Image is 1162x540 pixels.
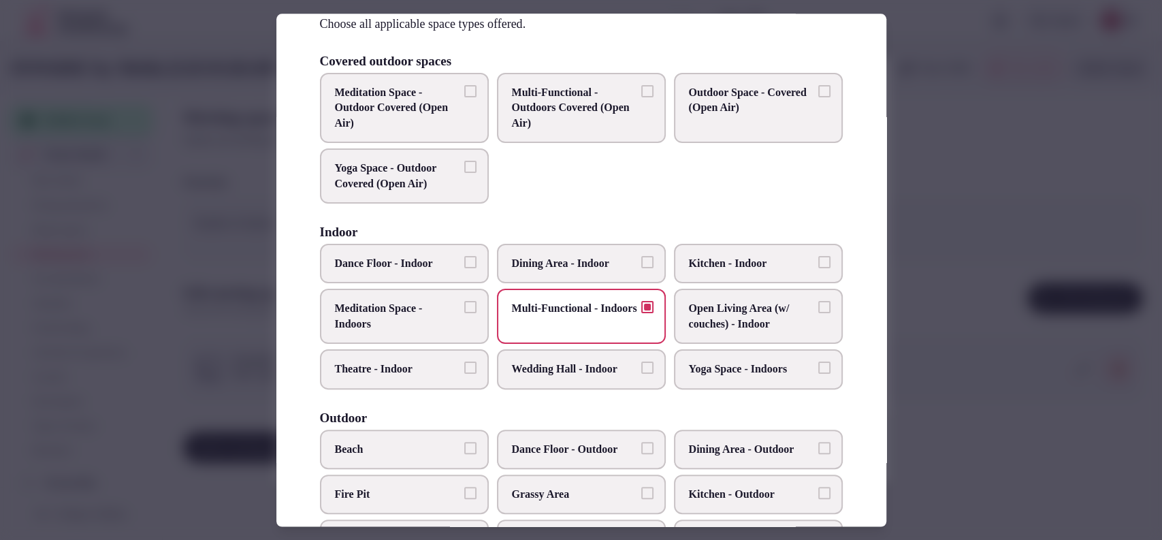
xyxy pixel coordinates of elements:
button: Multi-Functional - Outdoors Covered (Open Air) [641,85,653,97]
span: Outdoor Space - Covered (Open Air) [689,85,814,116]
button: Kitchen - Outdoor [818,487,830,499]
span: Fire Pit [335,487,460,502]
button: Meditation Space - Indoors [464,302,477,314]
span: Kitchen - Indoor [689,256,814,271]
button: Theatre - Indoor [464,362,477,375]
span: Meditation Space - Indoors [335,302,460,332]
button: Dining Area - Indoor [641,256,653,268]
h3: Outdoor [320,411,368,424]
span: Dining Area - Indoor [512,256,637,271]
button: Kitchen - Indoor [818,256,830,268]
span: Multi-Functional - Outdoors Covered (Open Air) [512,85,637,131]
button: Fire Pit [464,487,477,499]
h3: Covered outdoor spaces [320,54,452,67]
button: Dance Floor - Outdoor [641,442,653,454]
span: Dining Area - Outdoor [689,442,814,457]
p: Choose all applicable space types offered. [320,16,843,33]
span: Wedding Hall - Indoor [512,362,637,377]
span: Beach [335,442,460,457]
button: Grassy Area [641,487,653,499]
button: Beach [464,442,477,454]
span: Meditation Space - Outdoor Covered (Open Air) [335,85,460,131]
button: Dance Floor - Indoor [464,256,477,268]
button: Outdoor Space - Covered (Open Air) [818,85,830,97]
button: Dining Area - Outdoor [818,442,830,454]
h3: Indoor [320,225,358,238]
button: Multi-Functional - Indoors [641,302,653,314]
span: Yoga Space - Outdoor Covered (Open Air) [335,161,460,192]
span: Dance Floor - Outdoor [512,442,637,457]
span: Theatre - Indoor [335,362,460,377]
span: Grassy Area [512,487,637,502]
button: Yoga Space - Indoors [818,362,830,375]
button: Wedding Hall - Indoor [641,362,653,375]
button: Meditation Space - Outdoor Covered (Open Air) [464,85,477,97]
span: Yoga Space - Indoors [689,362,814,377]
span: Kitchen - Outdoor [689,487,814,502]
button: Yoga Space - Outdoor Covered (Open Air) [464,161,477,174]
span: Open Living Area (w/ couches) - Indoor [689,302,814,332]
span: Dance Floor - Indoor [335,256,460,271]
button: Open Living Area (w/ couches) - Indoor [818,302,830,314]
span: Multi-Functional - Indoors [512,302,637,317]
